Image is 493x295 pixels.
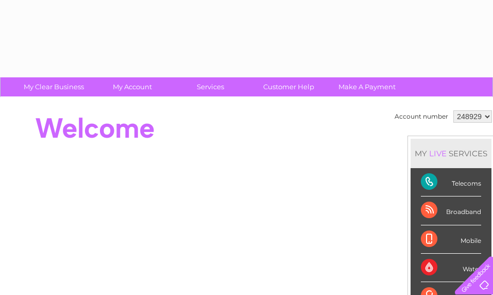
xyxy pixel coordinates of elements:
div: Broadband [421,196,481,225]
div: Mobile [421,225,481,254]
div: LIVE [427,149,449,158]
a: My Account [90,77,175,96]
div: MY SERVICES [411,139,491,168]
a: Customer Help [246,77,331,96]
a: Make A Payment [325,77,410,96]
div: Telecoms [421,168,481,196]
a: Services [168,77,253,96]
a: My Clear Business [11,77,96,96]
div: Water [421,254,481,282]
td: Account number [392,108,451,125]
